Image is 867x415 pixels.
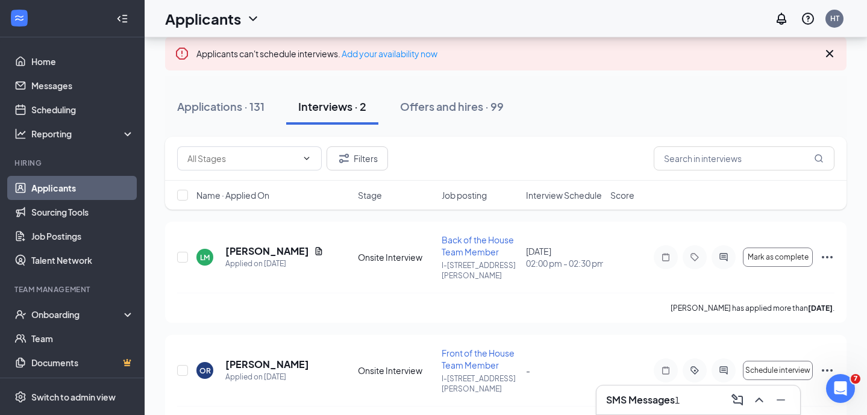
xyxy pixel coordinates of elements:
[748,253,809,261] span: Mark as complete
[14,308,27,320] svg: UserCheck
[358,251,435,263] div: Onsite Interview
[750,390,769,410] button: ChevronUp
[116,13,128,25] svg: Collapse
[31,391,116,403] div: Switch to admin view
[743,248,813,267] button: Mark as complete
[526,257,603,269] span: 02:00 pm - 02:30 pm
[771,390,790,410] button: Minimize
[199,366,211,376] div: OR
[687,252,702,262] svg: Tag
[774,11,789,26] svg: Notifications
[774,393,788,407] svg: Minimize
[820,363,834,378] svg: Ellipses
[31,351,134,375] a: DocumentsCrown
[659,366,673,375] svg: Note
[526,245,603,269] div: [DATE]
[745,366,810,375] span: Schedule interview
[31,308,124,320] div: Onboarding
[822,46,837,61] svg: Cross
[298,99,366,114] div: Interviews · 2
[442,234,514,257] span: Back of the House Team Member
[820,250,834,264] svg: Ellipses
[716,366,731,375] svg: ActiveChat
[196,48,437,59] span: Applicants can't schedule interviews.
[175,46,189,61] svg: Error
[830,13,839,23] div: HT
[14,128,27,140] svg: Analysis
[187,152,297,165] input: All Stages
[526,365,530,376] span: -
[196,189,269,201] span: Name · Applied On
[826,374,855,403] iframe: Intercom live chat
[31,73,134,98] a: Messages
[654,146,834,170] input: Search in interviews
[808,304,833,313] b: [DATE]
[442,189,487,201] span: Job posting
[610,189,634,201] span: Score
[442,373,519,394] p: I-[STREET_ADDRESS][PERSON_NAME]
[342,48,437,59] a: Add your availability now
[225,245,309,258] h5: [PERSON_NAME]
[14,158,132,168] div: Hiring
[225,358,309,371] h5: [PERSON_NAME]
[31,375,134,399] a: SurveysCrown
[442,260,519,281] p: I-[STREET_ADDRESS][PERSON_NAME]
[814,154,824,163] svg: MagnifyingGlass
[801,11,815,26] svg: QuestionInfo
[31,200,134,224] a: Sourcing Tools
[358,364,435,376] div: Onsite Interview
[442,348,515,370] span: Front of the House Team Member
[851,374,860,384] span: 7
[31,49,134,73] a: Home
[606,393,675,407] h3: SMS Messages
[752,393,766,407] svg: ChevronUp
[671,303,834,313] p: [PERSON_NAME] has applied more than .
[13,12,25,24] svg: WorkstreamLogo
[225,371,309,383] div: Applied on [DATE]
[31,224,134,248] a: Job Postings
[302,154,311,163] svg: ChevronDown
[358,189,382,201] span: Stage
[675,393,680,407] div: 1
[337,151,351,166] svg: Filter
[31,326,134,351] a: Team
[728,390,747,410] button: ComposeMessage
[14,391,27,403] svg: Settings
[200,252,210,263] div: LM
[177,99,264,114] div: Applications · 131
[687,366,702,375] svg: ActiveTag
[31,176,134,200] a: Applicants
[327,146,388,170] button: Filter Filters
[659,252,673,262] svg: Note
[165,8,241,29] h1: Applicants
[14,284,132,295] div: Team Management
[31,248,134,272] a: Talent Network
[225,258,324,270] div: Applied on [DATE]
[716,252,731,262] svg: ActiveChat
[31,128,135,140] div: Reporting
[743,361,813,380] button: Schedule interview
[400,99,504,114] div: Offers and hires · 99
[314,246,324,256] svg: Document
[730,393,745,407] svg: ComposeMessage
[31,98,134,122] a: Scheduling
[246,11,260,26] svg: ChevronDown
[526,189,602,201] span: Interview Schedule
